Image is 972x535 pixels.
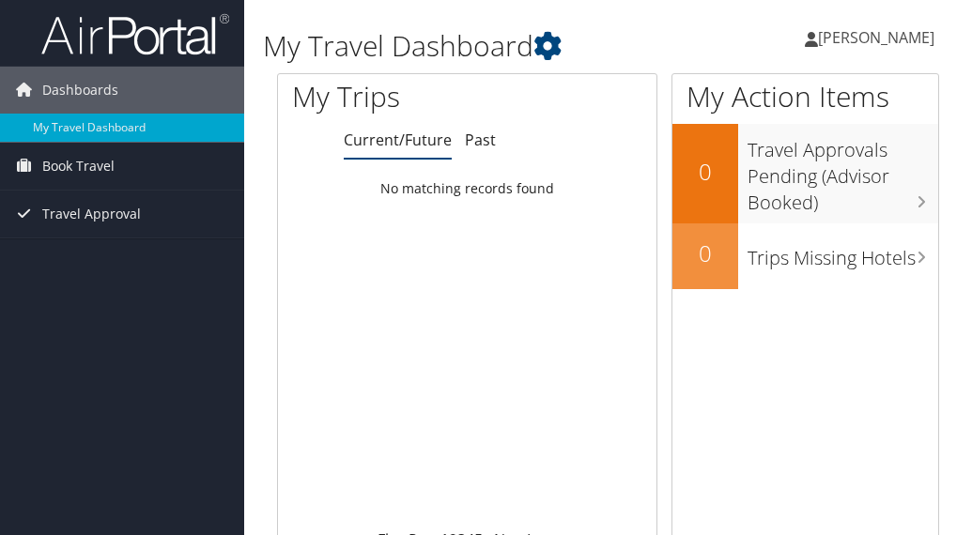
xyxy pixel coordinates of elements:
a: 0Trips Missing Hotels [672,223,938,289]
h1: My Trips [292,77,485,116]
img: airportal-logo.png [41,12,229,56]
a: 0Travel Approvals Pending (Advisor Booked) [672,124,938,222]
h1: My Action Items [672,77,938,116]
span: [PERSON_NAME] [818,27,934,48]
a: Past [465,130,496,150]
h2: 0 [672,237,738,269]
a: [PERSON_NAME] [805,9,953,66]
span: Travel Approval [42,191,141,237]
span: Book Travel [42,143,115,190]
a: Current/Future [344,130,452,150]
h3: Trips Missing Hotels [748,236,938,271]
h2: 0 [672,156,738,188]
span: Dashboards [42,67,118,114]
h1: My Travel Dashboard [263,26,723,66]
h3: Travel Approvals Pending (Advisor Booked) [748,128,938,216]
td: No matching records found [278,172,656,206]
